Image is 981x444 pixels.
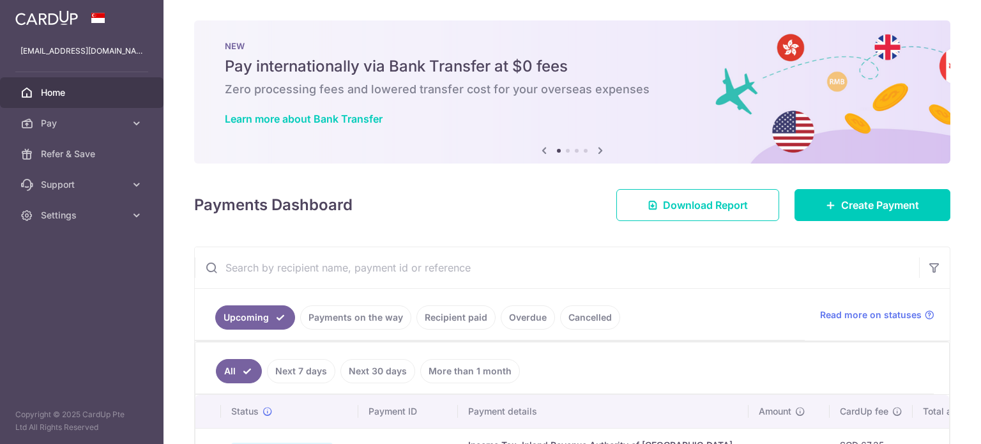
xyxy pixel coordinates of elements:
[795,189,950,221] a: Create Payment
[420,359,520,383] a: More than 1 month
[616,189,779,221] a: Download Report
[416,305,496,330] a: Recipient paid
[923,405,965,418] span: Total amt.
[663,197,748,213] span: Download Report
[225,112,383,125] a: Learn more about Bank Transfer
[820,309,922,321] span: Read more on statuses
[195,247,919,288] input: Search by recipient name, payment id or reference
[841,197,919,213] span: Create Payment
[41,86,125,99] span: Home
[501,305,555,330] a: Overdue
[41,178,125,191] span: Support
[358,395,458,428] th: Payment ID
[225,82,920,97] h6: Zero processing fees and lowered transfer cost for your overseas expenses
[215,305,295,330] a: Upcoming
[340,359,415,383] a: Next 30 days
[41,148,125,160] span: Refer & Save
[194,20,950,164] img: Bank transfer banner
[560,305,620,330] a: Cancelled
[759,405,791,418] span: Amount
[267,359,335,383] a: Next 7 days
[458,395,749,428] th: Payment details
[216,359,262,383] a: All
[41,209,125,222] span: Settings
[194,194,353,217] h4: Payments Dashboard
[41,117,125,130] span: Pay
[225,41,920,51] p: NEW
[840,405,888,418] span: CardUp fee
[225,56,920,77] h5: Pay internationally via Bank Transfer at $0 fees
[231,405,259,418] span: Status
[820,309,934,321] a: Read more on statuses
[300,305,411,330] a: Payments on the way
[20,45,143,57] p: [EMAIL_ADDRESS][DOMAIN_NAME]
[15,10,78,26] img: CardUp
